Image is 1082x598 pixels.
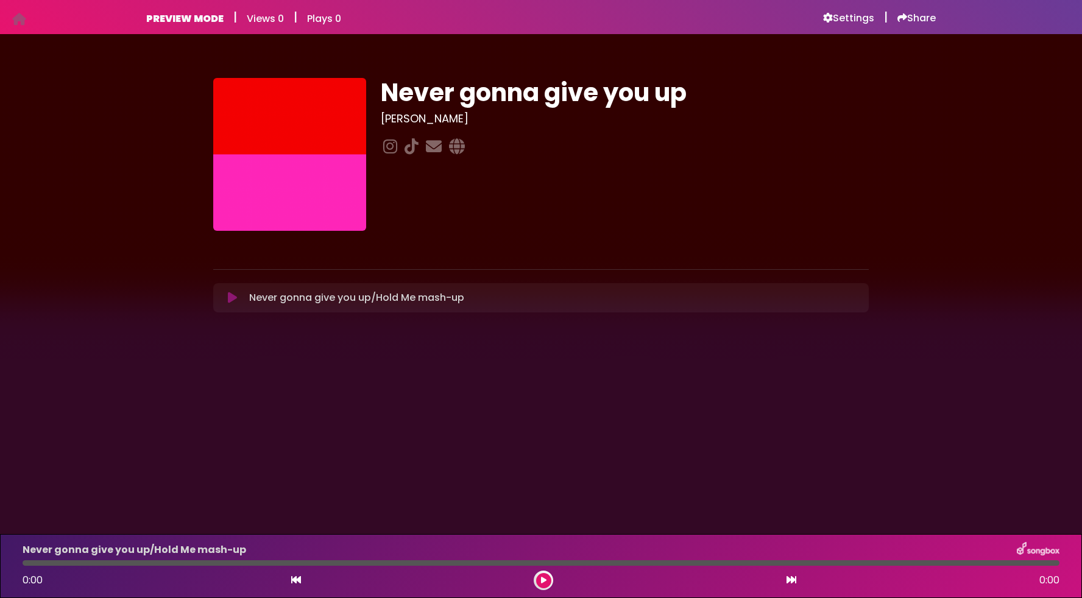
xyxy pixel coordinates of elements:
[146,13,224,24] h6: PREVIEW MODE
[381,112,869,125] h3: [PERSON_NAME]
[247,13,284,24] h6: Views 0
[233,10,237,24] h5: |
[381,78,869,107] h1: Never gonna give you up
[294,10,297,24] h5: |
[307,13,341,24] h6: Plays 0
[897,12,936,24] a: Share
[884,10,888,24] h5: |
[823,12,874,24] a: Settings
[249,290,464,305] p: Never gonna give you up/Hold Me mash-up
[213,78,366,231] img: gIFmjwn1QZmiNnb1iJ1w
